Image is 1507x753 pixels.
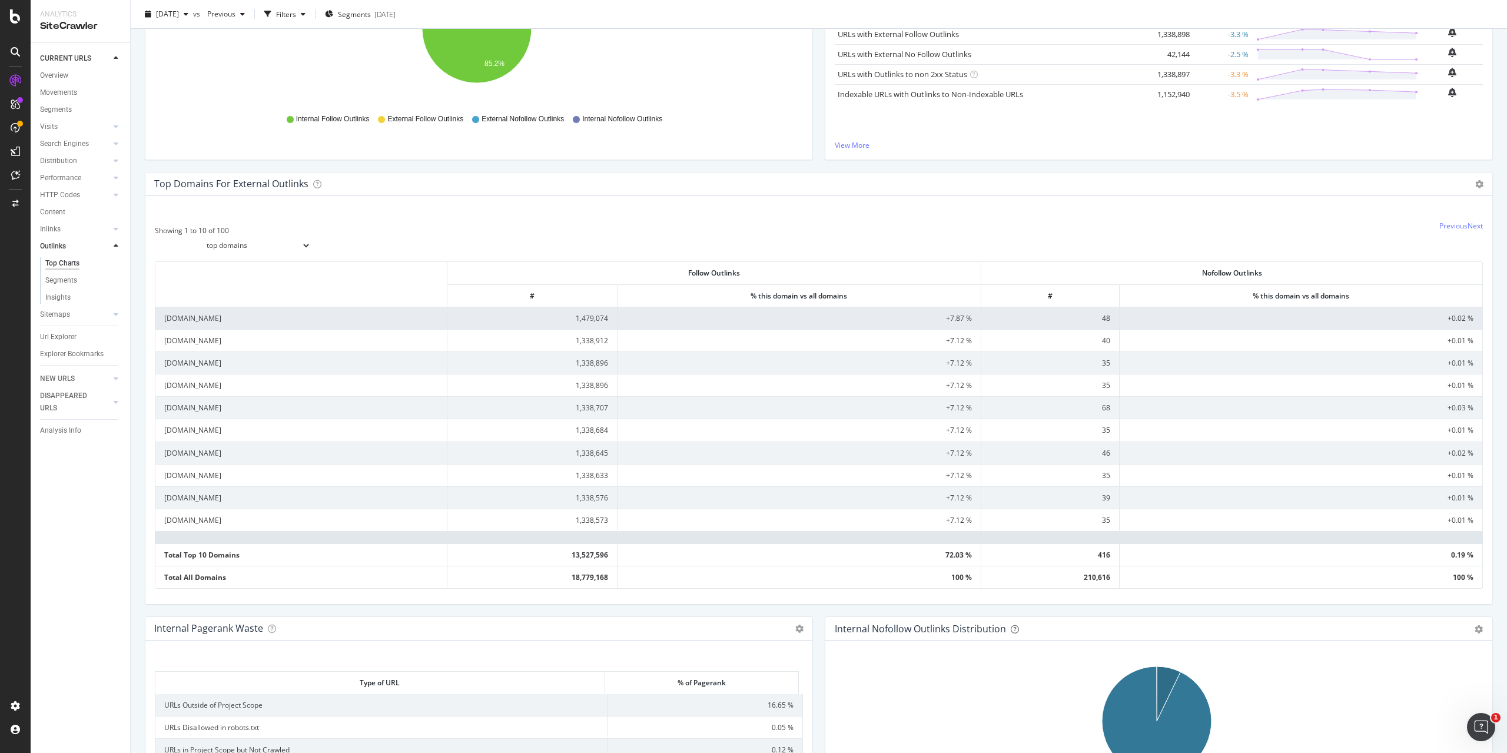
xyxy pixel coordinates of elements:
th: % this domain vs all domains [1120,284,1482,307]
div: NEW URLS [40,373,75,385]
div: Internal Nofollow Outlinks Distribution [835,623,1006,635]
h4: Internal Pagerank Waste [154,621,263,636]
a: Inlinks [40,223,110,235]
td: [DOMAIN_NAME] [155,442,447,464]
a: View More [835,140,1483,150]
td: 210,616 [981,566,1120,588]
td: [DOMAIN_NAME] [155,329,447,351]
a: URLs with Outlinks to non 2xx Status [838,69,967,79]
td: [DOMAIN_NAME] [155,374,447,396]
div: Analytics [40,9,121,19]
i: Options [795,625,804,633]
th: # [447,284,618,307]
td: +0.01 % [1120,374,1482,396]
div: bell-plus [1448,48,1456,57]
td: 1,338,898 [1146,24,1193,44]
th: % this domain vs all domains [618,284,982,307]
td: +0.01 % [1120,486,1482,509]
td: 35 [981,509,1120,531]
td: 1,338,684 [447,419,618,441]
a: Insights [45,291,122,304]
td: +0.01 % [1120,351,1482,374]
td: 35 [981,419,1120,441]
div: Sitemaps [40,309,70,321]
div: Segments [40,104,72,116]
a: Analysis Info [40,424,122,437]
td: 0.19 % [1120,543,1482,566]
a: Search Engines [40,138,110,150]
td: +0.01 % [1120,509,1482,531]
a: Top Charts [45,257,122,270]
div: HTTP Codes [40,189,80,201]
td: [DOMAIN_NAME] [155,351,447,374]
a: URLs with External Follow Outlinks [838,29,959,39]
a: DISAPPEARED URLS [40,390,110,414]
a: Indexable URLs with Outlinks to Non-Indexable URLs [838,89,1023,99]
div: Outlinks [40,240,66,253]
div: Performance [40,172,81,184]
div: DISAPPEARED URLS [40,390,99,414]
td: +7.12 % [618,442,982,464]
div: Filters [276,9,296,19]
a: Next [1468,221,1483,231]
div: Url Explorer [40,331,77,343]
div: bell-plus [1448,68,1456,77]
a: Distribution [40,155,110,167]
td: 18,779,168 [447,566,618,588]
td: 100 % [618,566,982,588]
td: 1,338,707 [447,396,618,419]
td: 48 [981,307,1120,329]
a: NEW URLS [40,373,110,385]
td: URLs Outside of Project Scope [155,694,608,716]
td: 416 [981,543,1120,566]
a: Segments [40,104,122,116]
td: [DOMAIN_NAME] [155,307,447,329]
span: vs [193,9,203,19]
span: External Nofollow Outlinks [482,114,564,124]
a: CURRENT URLS [40,52,110,65]
th: Follow Outlinks [447,262,981,284]
a: Explorer Bookmarks [40,348,122,360]
span: 1 [1491,713,1501,722]
td: +7.12 % [618,351,982,374]
div: Inlinks [40,223,61,235]
td: 1,338,633 [447,464,618,486]
td: +0.01 % [1120,464,1482,486]
td: 1,338,645 [447,442,618,464]
td: -3.3 % [1193,24,1252,44]
td: -3.3 % [1193,64,1252,84]
div: bell-plus [1448,88,1456,97]
div: Insights [45,291,71,304]
iframe: Intercom live chat [1467,713,1495,741]
div: Top Charts [45,257,79,270]
td: [DOMAIN_NAME] [155,396,447,419]
td: +7.12 % [618,396,982,419]
button: Filters [260,5,310,24]
td: 1,338,897 [1146,64,1193,84]
div: Search Engines [40,138,89,150]
button: Segments[DATE] [320,5,400,24]
th: % of Pagerank [605,672,798,694]
span: 0.05 % [772,722,794,732]
div: Content [40,206,65,218]
span: Segments [338,9,371,19]
h4: Top Domains for External Outlinks [154,176,308,192]
td: +7.87 % [618,307,982,329]
div: Explorer Bookmarks [40,348,104,360]
td: +7.12 % [618,464,982,486]
th: Type of URL [155,672,605,694]
a: URLs with External No Follow Outlinks [838,49,971,59]
span: Internal Follow Outlinks [296,114,370,124]
td: 40 [981,329,1120,351]
td: 100 % [1120,566,1482,588]
div: Movements [40,87,77,99]
th: # [981,284,1120,307]
a: Outlinks [40,240,110,253]
div: Distribution [40,155,77,167]
td: Total All Domains [155,566,447,588]
td: 1,338,576 [447,486,618,509]
a: Visits [40,121,110,133]
a: Movements [40,87,122,99]
text: 85.2% [484,59,504,68]
td: 35 [981,374,1120,396]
